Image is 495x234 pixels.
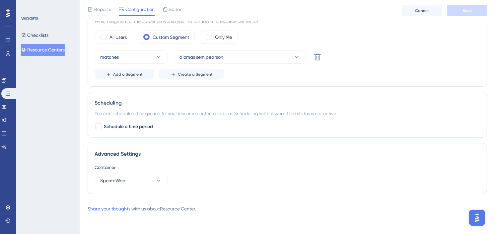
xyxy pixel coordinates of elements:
div: Scheduling [95,99,480,107]
span: Reports [94,5,111,13]
span: Create a Segment [178,72,213,77]
button: Checklists [21,29,48,41]
div: Container [95,163,480,171]
button: Add a Segment [95,69,154,80]
span: Add a Segment [113,72,143,77]
span: Configuration [125,5,155,13]
button: SponteWeb [95,174,168,187]
button: matches [95,50,168,64]
span: Editor [169,5,181,13]
button: Cancel [402,5,442,16]
button: Create a Segment [159,69,224,80]
div: WIDGETS [21,16,38,21]
span: idiomas sem pearson [178,53,223,61]
button: idiomas sem pearson [173,50,306,64]
label: All Users [109,33,127,41]
span: Cancel [415,8,429,13]
label: Only Me [215,33,232,41]
div: with us about Resource Center . [88,205,196,213]
div: Which segment of the audience would you like to show this resource center to? [95,17,480,25]
button: Resource Centers [21,44,65,56]
label: Custom Segment [153,33,189,41]
span: Save [462,8,472,13]
div: You can schedule a time period for your resource center to appear. Scheduling will not work if th... [95,110,480,117]
a: Share your thoughts [88,206,130,211]
span: Schedule a time period [104,123,153,131]
span: SponteWeb [100,177,125,185]
iframe: UserGuiding AI Assistant Launcher [467,208,487,228]
button: Save [447,5,487,16]
div: Advanced Settings [95,150,480,158]
span: matches [100,53,119,61]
